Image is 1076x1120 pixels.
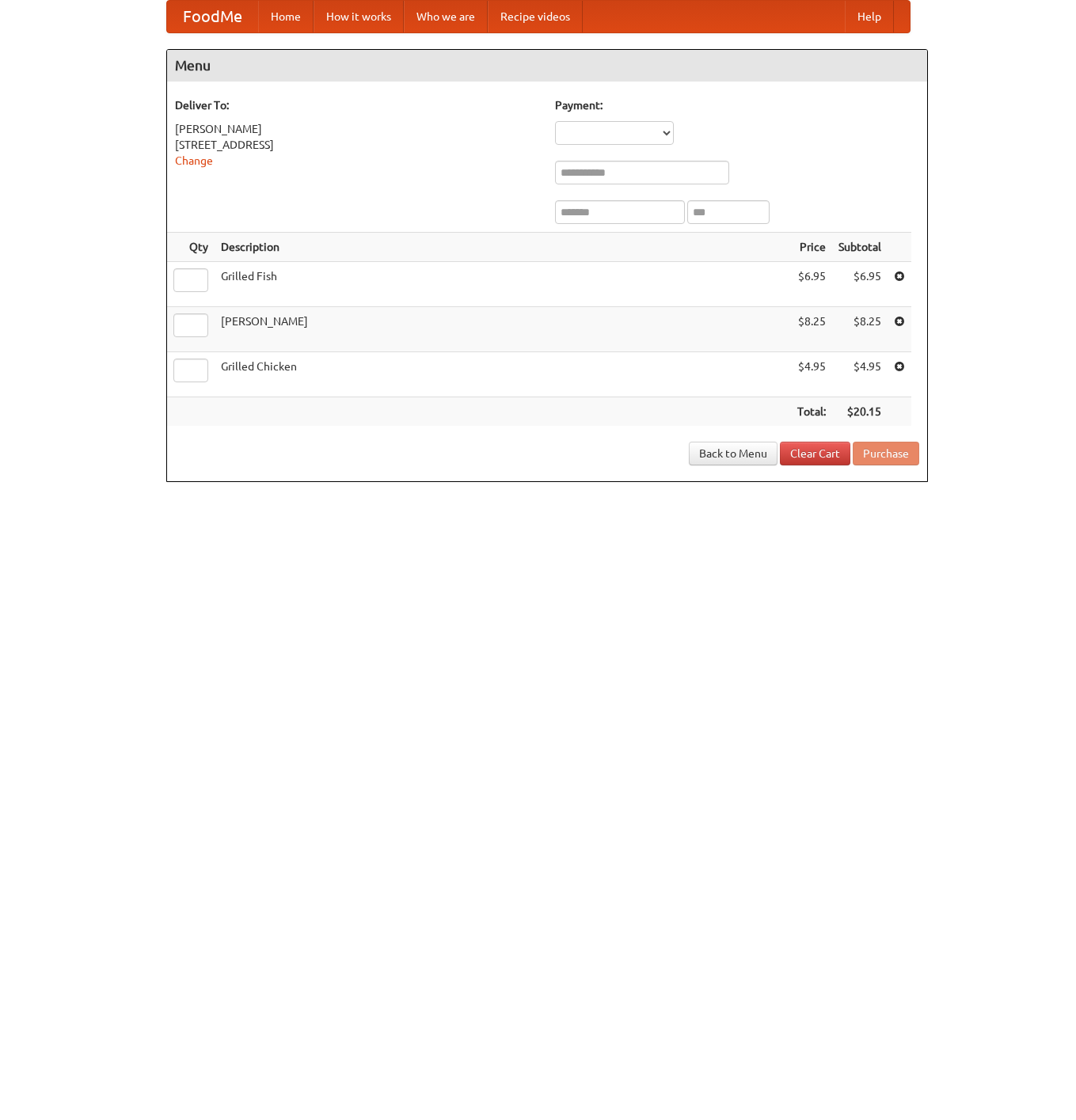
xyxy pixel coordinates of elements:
[791,307,832,352] td: $8.25
[175,154,213,167] a: Change
[555,97,919,113] h5: Payment:
[791,352,832,397] td: $4.95
[689,442,778,465] a: Back to Menu
[167,233,215,262] th: Qty
[215,307,791,352] td: [PERSON_NAME]
[175,97,539,113] h5: Deliver To:
[791,233,832,262] th: Price
[832,397,888,427] th: $20.15
[845,1,894,32] a: Help
[167,50,927,82] h4: Menu
[404,1,488,32] a: Who we are
[488,1,583,32] a: Recipe videos
[167,1,258,32] a: FoodMe
[832,352,888,397] td: $4.95
[791,397,832,427] th: Total:
[832,233,888,262] th: Subtotal
[215,352,791,397] td: Grilled Chicken
[780,442,850,465] a: Clear Cart
[175,137,539,153] div: [STREET_ADDRESS]
[832,307,888,352] td: $8.25
[215,233,791,262] th: Description
[832,262,888,307] td: $6.95
[853,442,919,465] button: Purchase
[215,262,791,307] td: Grilled Fish
[175,121,539,137] div: [PERSON_NAME]
[258,1,314,32] a: Home
[791,262,832,307] td: $6.95
[314,1,404,32] a: How it works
